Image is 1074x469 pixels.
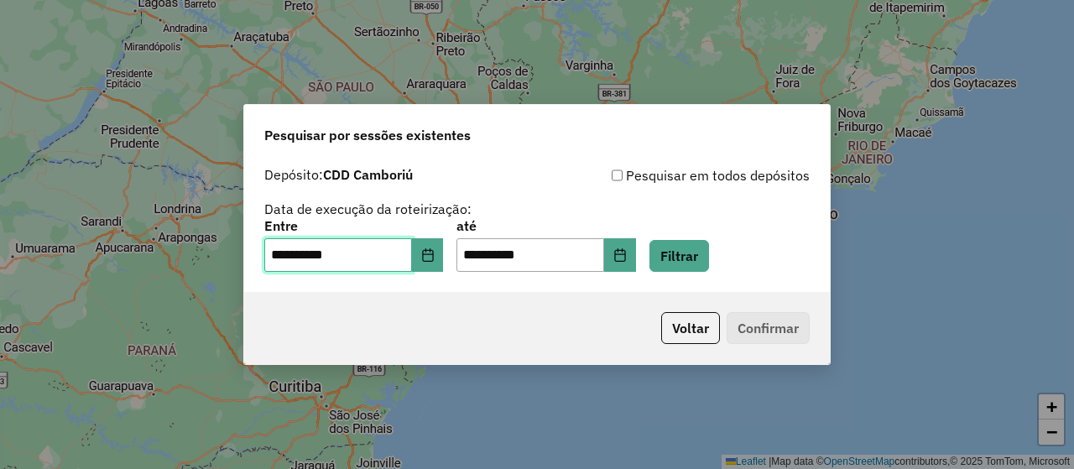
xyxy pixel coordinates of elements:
[264,164,413,185] label: Depósito:
[412,238,444,272] button: Choose Date
[661,312,720,344] button: Voltar
[456,216,635,236] label: até
[264,199,472,219] label: Data de execução da roteirização:
[264,125,471,145] span: Pesquisar por sessões existentes
[649,240,709,272] button: Filtrar
[537,165,810,185] div: Pesquisar em todos depósitos
[264,216,443,236] label: Entre
[604,238,636,272] button: Choose Date
[323,166,413,183] strong: CDD Camboriú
